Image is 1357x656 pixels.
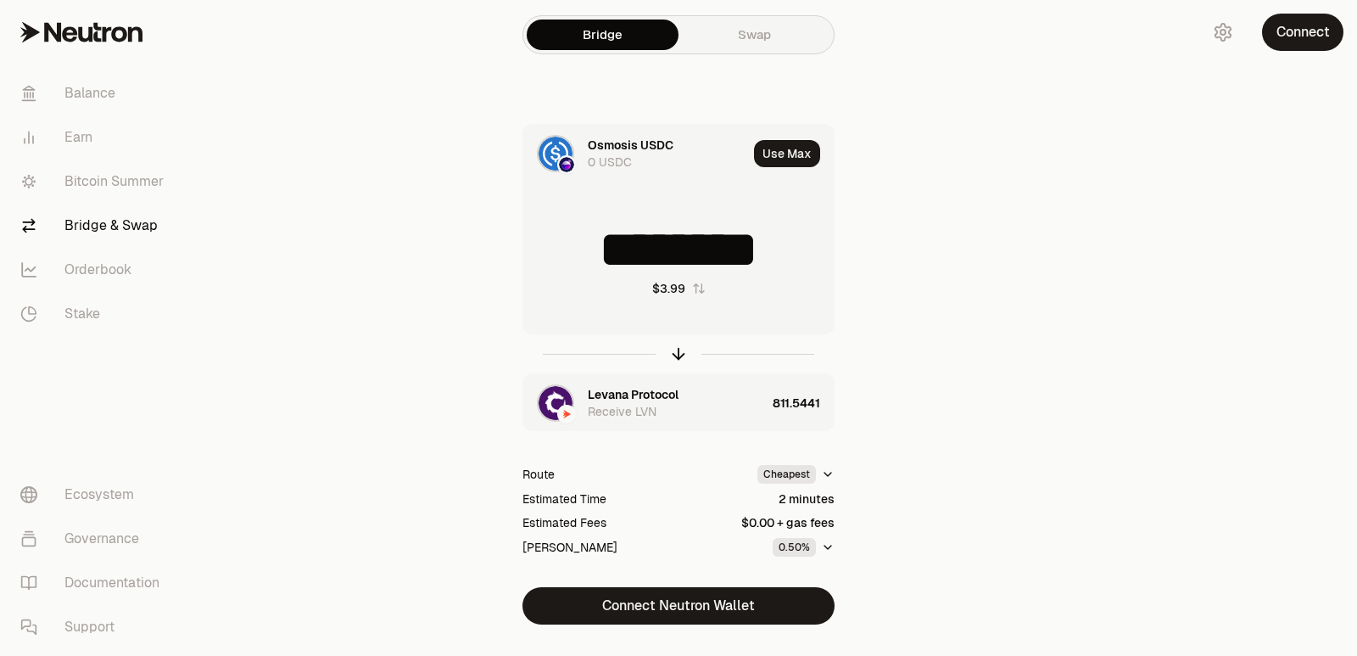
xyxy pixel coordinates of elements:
[522,539,617,556] div: [PERSON_NAME]
[7,204,183,248] a: Bridge & Swap
[522,587,835,625] button: Connect Neutron Wallet
[559,406,574,422] img: Neutron Logo
[7,115,183,160] a: Earn
[539,386,572,420] img: LVN Logo
[773,374,834,432] div: 811.5441
[779,491,835,507] div: 2 minutes
[588,403,656,420] div: Receive LVN
[7,517,183,561] a: Governance
[773,538,835,557] button: 0.50%
[754,140,820,167] button: Use Max
[523,374,834,432] button: LVN LogoNeutron LogoLevana ProtocolReceive LVN811.5441
[678,20,830,50] a: Swap
[523,125,747,182] div: USDC LogoOsmosis LogoOsmosis USDC0 USDC
[7,292,183,336] a: Stake
[7,160,183,204] a: Bitcoin Summer
[652,280,685,297] div: $3.99
[1262,14,1343,51] button: Connect
[757,465,816,484] div: Cheapest
[522,491,606,507] div: Estimated Time
[757,465,835,484] button: Cheapest
[559,157,574,172] img: Osmosis Logo
[7,605,183,649] a: Support
[7,561,183,605] a: Documentation
[522,466,555,483] div: Route
[588,154,632,171] div: 0 USDC
[7,473,183,517] a: Ecosystem
[523,374,766,432] div: LVN LogoNeutron LogoLevana ProtocolReceive LVN
[773,538,816,557] div: 0.50%
[522,514,606,531] div: Estimated Fees
[652,280,706,297] button: $3.99
[588,386,678,403] div: Levana Protocol
[588,137,673,154] div: Osmosis USDC
[527,20,678,50] a: Bridge
[539,137,572,171] img: USDC Logo
[7,71,183,115] a: Balance
[741,514,835,531] div: $0.00 + gas fees
[7,248,183,292] a: Orderbook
